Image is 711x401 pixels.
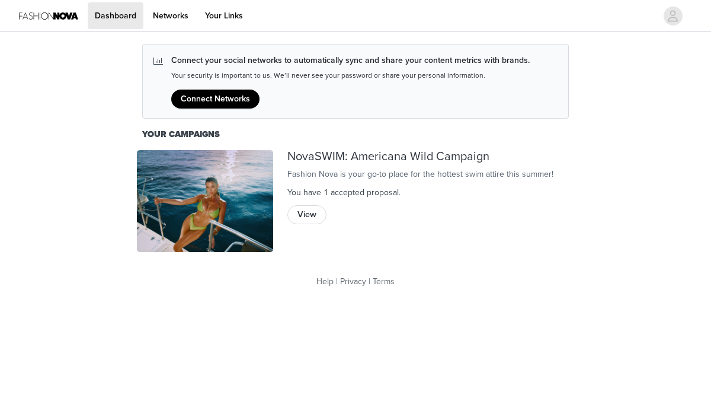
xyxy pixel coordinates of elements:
div: NovaSWIM: Americana Wild Campaign [287,150,574,164]
a: Help [316,276,334,287]
p: Connect your social networks to automatically sync and share your content metrics with brands. [171,54,530,66]
img: Fashion Nova [137,150,273,253]
div: avatar [667,7,678,26]
a: Your Links [198,2,250,29]
span: | [336,276,338,287]
span: | [369,276,370,287]
div: Your Campaigns [142,128,569,141]
p: Your security is important to us. We’ll never see your password or share your personal information. [171,71,530,80]
a: Networks [146,2,196,29]
button: Connect Networks [171,90,260,109]
a: Terms [373,276,395,287]
div: Fashion Nova is your go-to place for the hottest swim attire this summer! [287,168,574,180]
a: View [287,206,326,215]
span: You have 1 accepted proposal . [287,187,401,198]
button: View [287,205,326,224]
img: Fashion Nova Logo [19,2,78,29]
a: Privacy [340,276,366,287]
a: Dashboard [88,2,143,29]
